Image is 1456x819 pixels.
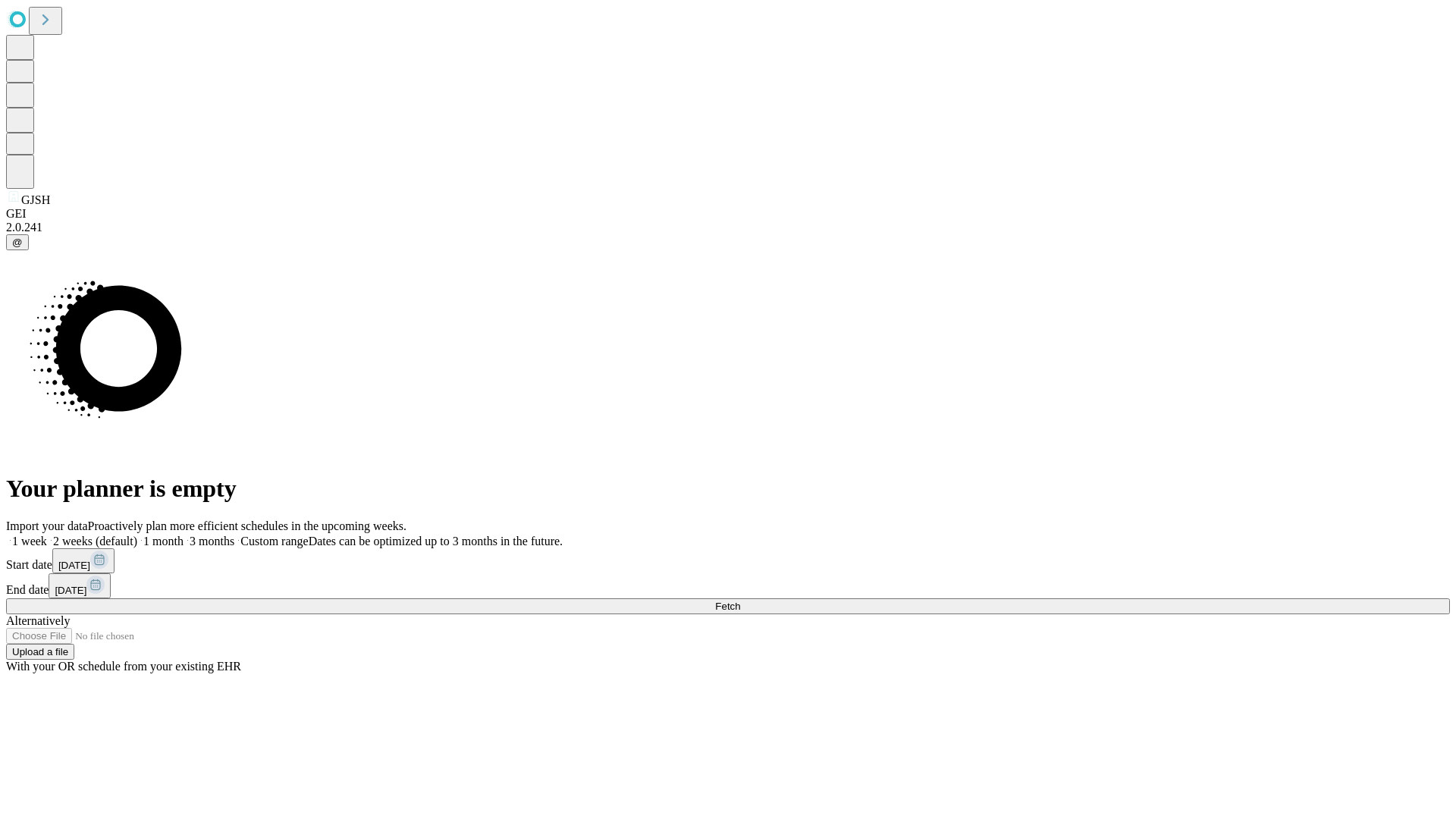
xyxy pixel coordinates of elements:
div: 2.0.241 [6,221,1450,234]
button: @ [6,234,29,250]
span: 1 month [143,535,184,548]
span: Custom range [240,535,308,548]
span: Alternatively [6,614,70,627]
span: GJSH [21,193,50,206]
div: GEI [6,207,1450,221]
span: 3 months [190,535,234,548]
button: Fetch [6,598,1450,614]
span: [DATE] [55,585,86,596]
button: [DATE] [49,573,111,598]
div: End date [6,573,1450,598]
h1: Your planner is empty [6,475,1450,503]
span: Fetch [715,601,740,612]
span: 1 week [12,535,47,548]
button: [DATE] [52,548,115,573]
div: Start date [6,548,1450,573]
button: Upload a file [6,644,74,660]
span: Import your data [6,519,88,532]
span: [DATE] [58,560,90,571]
span: @ [12,237,23,248]
span: 2 weeks (default) [53,535,137,548]
span: With your OR schedule from your existing EHR [6,660,241,673]
span: Dates can be optimized up to 3 months in the future. [309,535,563,548]
span: Proactively plan more efficient schedules in the upcoming weeks. [88,519,406,532]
